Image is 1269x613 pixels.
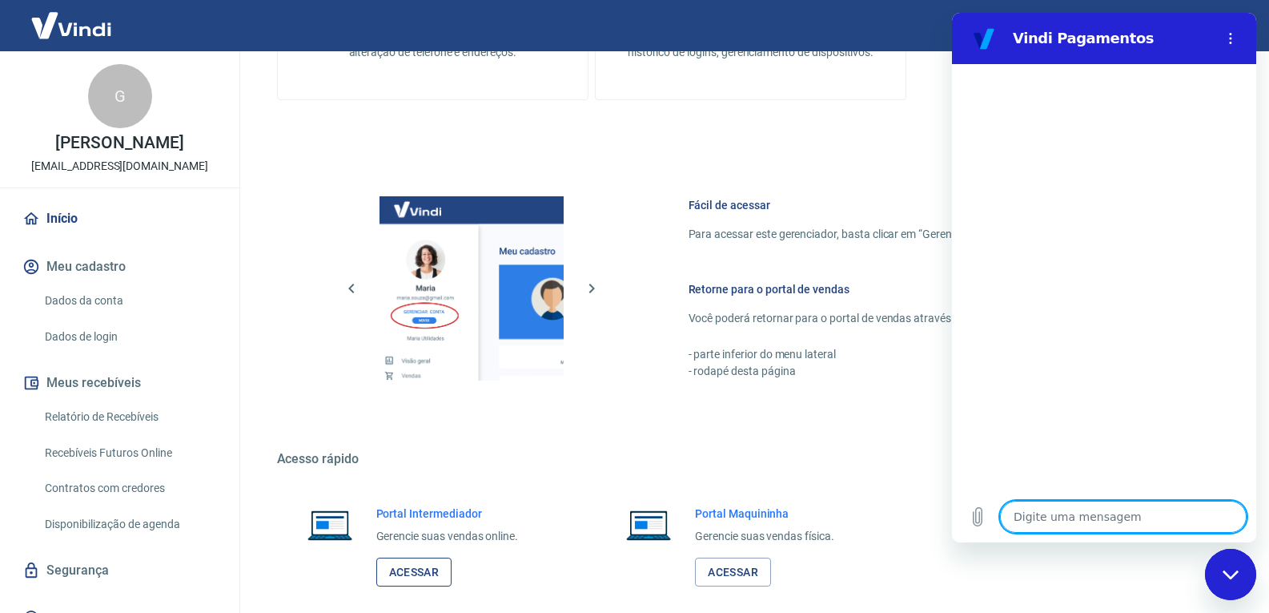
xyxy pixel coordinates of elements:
[952,13,1256,542] iframe: Janela de mensagens
[376,528,519,545] p: Gerencie suas vendas online.
[38,472,220,505] a: Contratos com credores
[615,506,682,544] img: Imagem de um notebook aberto
[695,558,771,587] a: Acessar
[88,64,152,128] div: G
[689,310,1187,327] p: Você poderá retornar para o portal de vendas através das seguintes maneiras:
[1205,549,1256,600] iframe: Botão para abrir a janela de mensagens, conversa em andamento
[31,158,208,175] p: [EMAIL_ADDRESS][DOMAIN_NAME]
[695,528,834,545] p: Gerencie suas vendas física.
[376,506,519,522] h6: Portal Intermediador
[38,321,220,353] a: Dados de login
[689,346,1187,363] p: - parte inferior do menu lateral
[38,437,220,470] a: Recebíveis Futuros Online
[379,196,564,381] img: Imagem da dashboard mostrando o botão de gerenciar conta na sidebar no lado esquerdo
[689,197,1187,213] h6: Fácil de acessar
[19,365,220,401] button: Meus recebíveis
[376,558,452,587] a: Acessar
[689,281,1187,297] h6: Retorne para o portal de vendas
[277,451,1225,467] h5: Acesso rápido
[55,135,183,151] p: [PERSON_NAME]
[19,201,220,236] a: Início
[19,553,220,588] a: Segurança
[689,226,1187,243] p: Para acessar este gerenciador, basta clicar em “Gerenciar conta” no menu lateral do portal de ven...
[1192,11,1250,41] button: Sair
[695,506,834,522] h6: Portal Maquininha
[689,363,1187,380] p: - rodapé desta página
[296,506,363,544] img: Imagem de um notebook aberto
[38,401,220,434] a: Relatório de Recebíveis
[19,249,220,284] button: Meu cadastro
[38,508,220,541] a: Disponibilização de agenda
[38,284,220,317] a: Dados da conta
[19,1,123,50] img: Vindi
